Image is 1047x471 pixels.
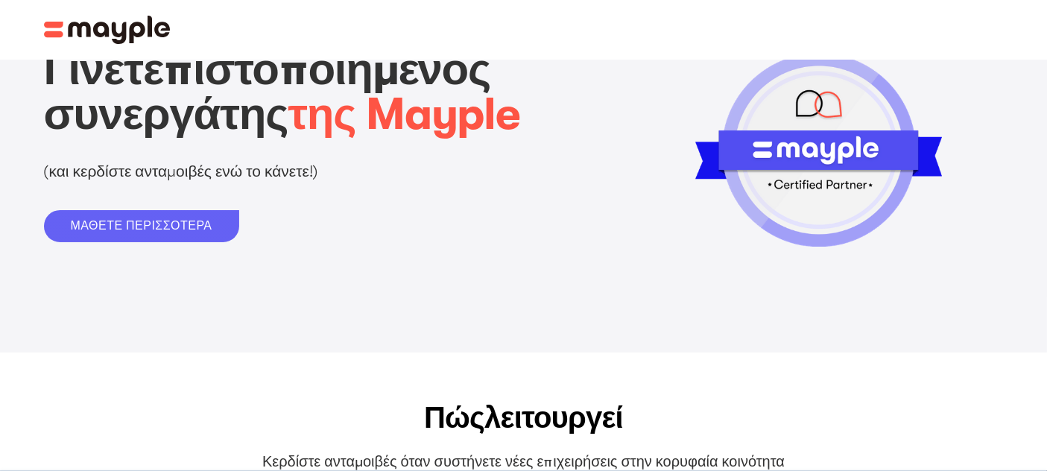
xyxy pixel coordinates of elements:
[424,401,484,435] font: Πώς
[44,16,171,44] img: Λογότυπο Mayple
[44,44,164,95] font: Γίνετε
[44,162,318,180] font: (και κερδίστε ανταμοιβές ενώ το κάνετε!)
[44,210,239,242] a: ΜΑΘΕΤΕ ΠΕΡΙΣΣΟΤΕΡΑ
[288,89,520,140] font: της Mayple
[484,401,623,435] font: λειτουργεί
[71,219,212,233] font: ΜΑΘΕΤΕ ΠΕΡΙΣΣΟΤΕΡΑ
[44,44,491,140] font: πιστοποιημένος συνεργάτης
